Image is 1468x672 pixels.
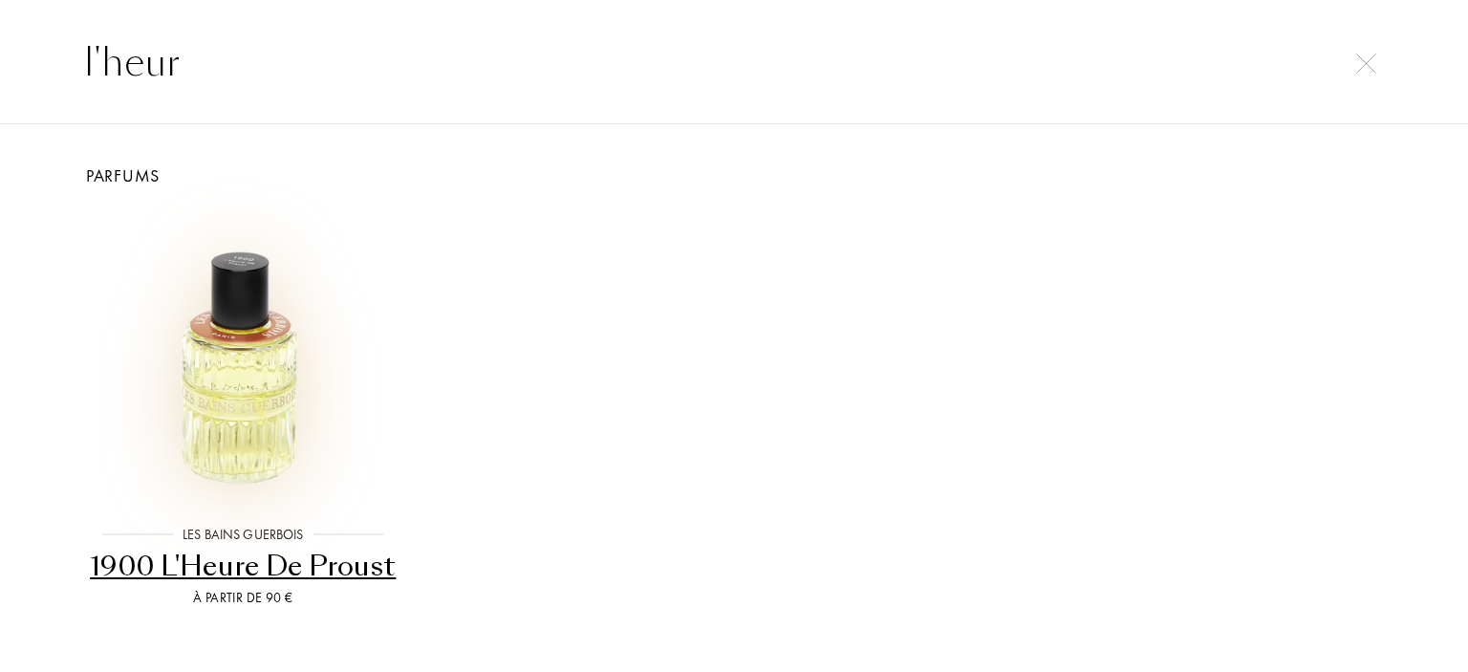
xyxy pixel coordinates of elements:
[46,33,1422,91] input: Rechercher
[1356,54,1376,74] img: cross.svg
[173,525,313,545] div: Les Bains Guerbois
[87,588,399,608] div: À partir de 90 €
[65,163,1403,188] div: Parfums
[87,548,399,585] div: 1900 L'Heure De Proust
[96,209,390,504] img: 1900 L'Heure De Proust
[79,188,407,632] a: 1900 L'Heure De ProustLes Bains Guerbois1900 L'Heure De ProustÀ partir de 90 €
